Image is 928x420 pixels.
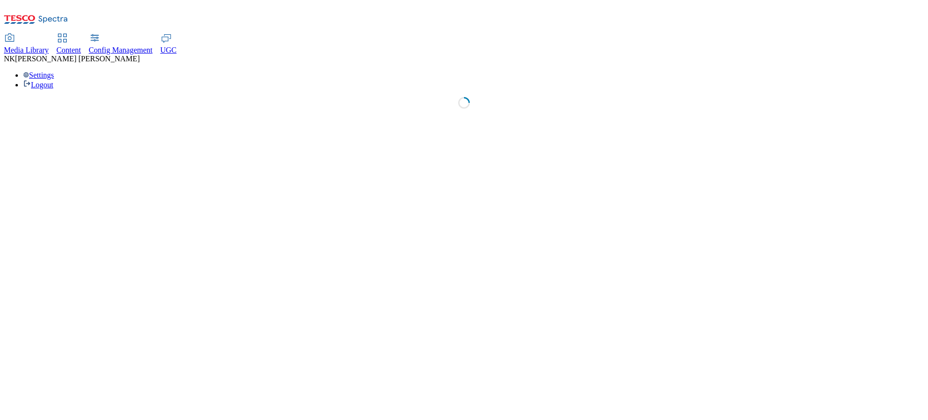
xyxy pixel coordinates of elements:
a: Settings [23,71,54,79]
span: Media Library [4,46,49,54]
a: UGC [160,34,177,55]
a: Config Management [89,34,153,55]
a: Logout [23,81,53,89]
a: Media Library [4,34,49,55]
a: Content [57,34,81,55]
span: [PERSON_NAME] [PERSON_NAME] [15,55,140,63]
span: UGC [160,46,177,54]
span: Content [57,46,81,54]
span: Config Management [89,46,153,54]
span: NK [4,55,15,63]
